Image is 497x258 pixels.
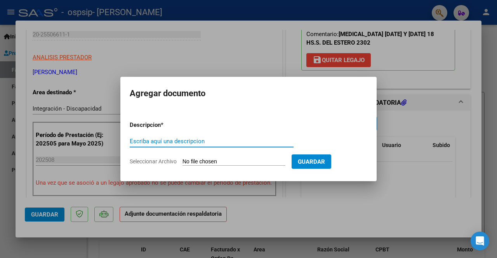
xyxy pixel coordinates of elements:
[298,158,325,165] span: Guardar
[130,158,177,164] span: Seleccionar Archivo
[292,154,331,169] button: Guardar
[471,232,489,250] div: Open Intercom Messenger
[130,121,201,130] p: Descripcion
[130,86,367,101] h2: Agregar documento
